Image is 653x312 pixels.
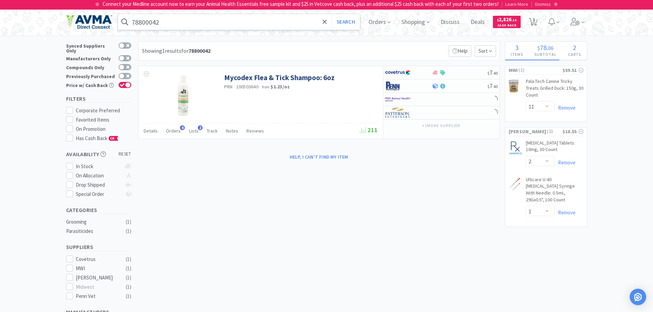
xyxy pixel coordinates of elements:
[226,128,238,134] span: Notes
[563,66,583,74] div: $59.51
[505,51,529,58] h4: Items
[493,71,498,76] span: . 40
[76,292,118,300] div: Penn Vet
[468,8,487,36] span: Deals
[385,108,411,118] img: f5e969b455434c6296c6d81ef179fa71_3.png
[224,73,335,82] a: Mycodex Flea & Tick Shampoo: 6oz
[76,264,118,273] div: MWI
[537,45,540,51] span: $
[438,19,462,25] a: Discuss
[66,55,115,61] div: Manufacturers Only
[126,292,131,300] div: ( 1 )
[259,84,261,90] span: ·
[526,78,583,101] a: Pala-Tech Canine Tricky Treats Grilled Duck: 150g, 30 Count
[76,190,121,198] div: Special Order
[76,116,131,124] div: Favorited Items
[224,84,233,90] a: PRN
[509,128,546,135] span: [PERSON_NAME]
[493,13,521,31] a: $2,826.18Cash Back
[438,8,462,36] span: Discuss
[66,206,131,214] h5: Categories
[126,227,131,235] div: ( 1 )
[144,128,158,134] span: Details
[66,64,115,70] div: Compounds Only
[366,8,393,36] span: Orders
[535,1,551,7] span: Dismiss
[286,151,352,163] button: Help, I can't find my item
[246,128,264,134] span: Reviews
[66,42,115,53] div: Synced Suppliers Only
[531,1,532,7] span: |
[66,218,122,226] div: Grooming
[76,255,118,263] div: Covetrus
[189,47,210,54] strong: 78800042
[509,66,518,74] span: MWI
[449,45,471,57] p: Help
[511,18,517,22] span: . 18
[555,159,576,166] a: Remove
[66,150,131,158] h5: Availability
[555,209,576,216] a: Remove
[487,68,498,76] span: 7
[563,128,583,135] div: $18.55
[166,128,181,134] span: Orders
[526,176,583,206] a: Ulticare U-40 [MEDICAL_DATA] Syringe With Needle: 0.5mL, 29Gx0.5", 100 Count
[270,84,290,90] strong: $1.23 / oz
[233,84,235,90] span: ·
[573,43,576,52] span: 2
[360,126,378,134] span: 211
[509,141,522,155] img: 0eeb2c6895814d0b946a3228b1d773ec_430880.jpeg
[126,283,131,291] div: ( 1 )
[526,20,540,26] a: 3
[76,125,131,133] div: On Promotion
[548,45,554,51] span: 06
[487,71,489,76] span: $
[399,8,432,36] span: Shopping
[515,43,519,52] span: 3
[563,51,587,58] h4: Carts
[126,255,131,263] div: ( 1 )
[109,136,116,140] span: CB
[76,283,118,291] div: Midwest
[540,43,547,52] span: 78
[76,107,131,115] div: Corporate Preferred
[546,128,562,135] span: ( 2 )
[180,125,185,130] span: 4
[119,151,131,158] span: reset
[331,14,360,30] button: Search
[236,84,258,90] span: 100503640
[385,94,411,104] img: f6b2451649754179b5b4e0c70c3f7cb0_2.png
[493,84,498,89] span: . 40
[66,73,115,79] div: Previously Purchased
[518,67,562,74] span: ( 1 )
[533,6,535,34] span: 3
[262,85,269,89] span: from
[76,274,118,282] div: [PERSON_NAME]
[76,162,121,171] div: In Stock
[505,1,528,7] span: Learn More
[76,181,121,189] div: Drop Shipped
[630,289,646,305] div: Open Intercom Messenger
[66,82,115,88] div: Price w/ Cash Back
[497,18,499,22] span: $
[66,227,122,235] div: Parasiticides
[66,15,112,29] img: e4e33dab9f054f5782a47901c742baa9_102.png
[76,135,119,141] span: Has Cash Back
[526,140,583,156] a: [MEDICAL_DATA] Tablets: 10mg, 30 Count
[555,104,576,111] a: Remove
[126,218,131,226] div: ( 1 )
[385,67,411,78] img: 77fca1acd8b6420a9015268ca798ef17_1.png
[142,47,210,55] div: Showing 1 results
[468,19,487,25] a: Deals
[189,128,198,134] span: Lists
[118,14,360,30] input: Search by item, sku, manufacturer, ingredient, size...
[385,81,411,91] img: e1133ece90fa4a959c5ae41b0808c578_9.png
[497,24,517,28] span: Cash Back
[487,84,489,89] span: $
[66,95,131,103] h5: Filters
[475,45,496,57] span: Sort
[419,121,463,130] button: +1more supplier
[66,243,131,251] h5: Suppliers
[207,128,218,134] span: Track
[509,178,522,191] img: 05f73174122b4238b22bb46887457214_51073.jpeg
